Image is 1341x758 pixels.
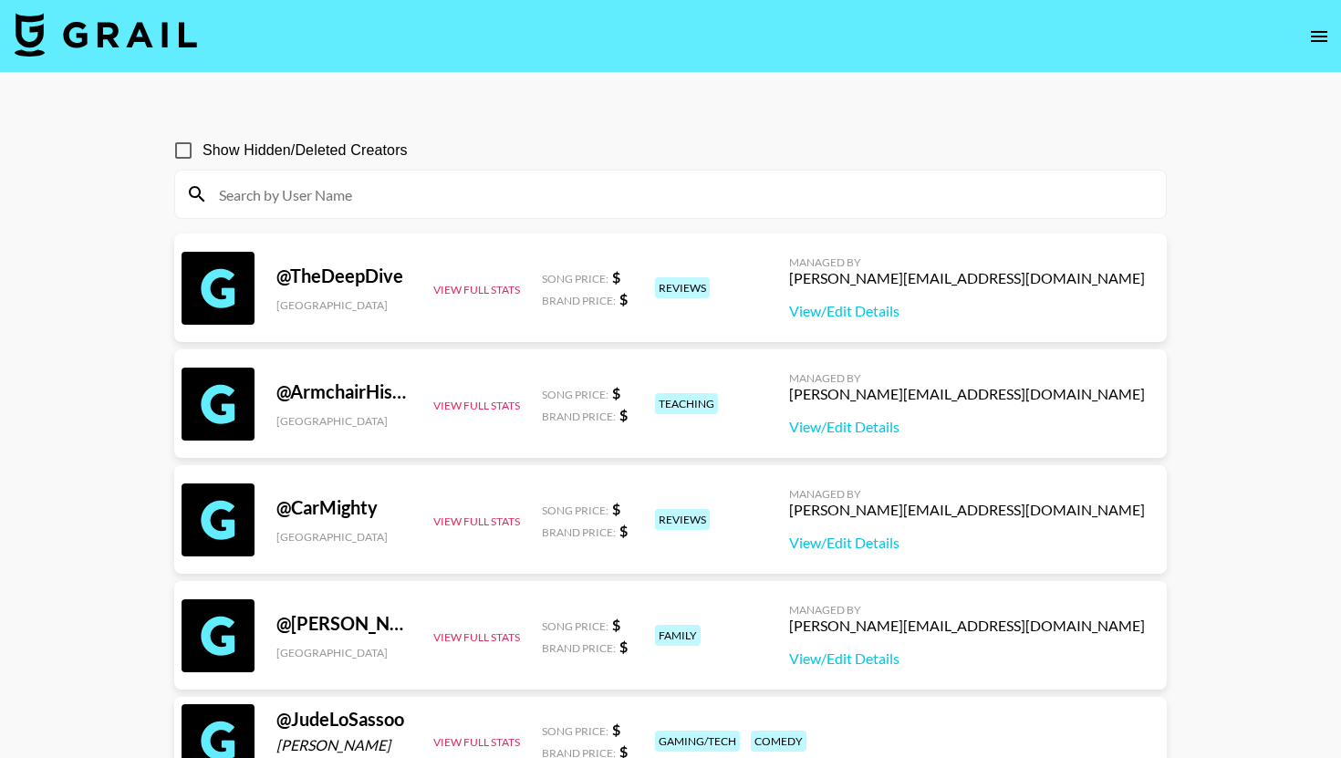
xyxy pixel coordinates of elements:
[619,406,628,423] strong: $
[619,290,628,307] strong: $
[276,380,411,403] div: @ ArmchairHistorian
[789,418,1145,436] a: View/Edit Details
[789,603,1145,617] div: Managed By
[612,500,620,517] strong: $
[655,731,740,752] div: gaming/tech
[542,619,608,633] span: Song Price:
[542,641,616,655] span: Brand Price:
[542,294,616,307] span: Brand Price:
[789,255,1145,269] div: Managed By
[433,399,520,412] button: View Full Stats
[542,272,608,286] span: Song Price:
[276,646,411,659] div: [GEOGRAPHIC_DATA]
[203,140,408,161] span: Show Hidden/Deleted Creators
[655,509,710,530] div: reviews
[276,736,411,754] div: [PERSON_NAME]
[619,522,628,539] strong: $
[619,638,628,655] strong: $
[655,393,718,414] div: teaching
[789,649,1145,668] a: View/Edit Details
[655,277,710,298] div: reviews
[276,414,411,428] div: [GEOGRAPHIC_DATA]
[542,410,616,423] span: Brand Price:
[208,180,1155,209] input: Search by User Name
[542,504,608,517] span: Song Price:
[433,735,520,749] button: View Full Stats
[789,385,1145,403] div: [PERSON_NAME][EMAIL_ADDRESS][DOMAIN_NAME]
[276,612,411,635] div: @ [PERSON_NAME]
[276,708,411,731] div: @ JudeLoSassoo
[655,625,701,646] div: family
[612,384,620,401] strong: $
[789,487,1145,501] div: Managed By
[789,302,1145,320] a: View/Edit Details
[1301,18,1337,55] button: open drawer
[433,283,520,296] button: View Full Stats
[789,501,1145,519] div: [PERSON_NAME][EMAIL_ADDRESS][DOMAIN_NAME]
[751,731,806,752] div: comedy
[789,371,1145,385] div: Managed By
[612,616,620,633] strong: $
[789,534,1145,552] a: View/Edit Details
[612,721,620,738] strong: $
[276,496,411,519] div: @ CarMighty
[789,617,1145,635] div: [PERSON_NAME][EMAIL_ADDRESS][DOMAIN_NAME]
[433,630,520,644] button: View Full Stats
[612,268,620,286] strong: $
[276,298,411,312] div: [GEOGRAPHIC_DATA]
[542,724,608,738] span: Song Price:
[433,514,520,528] button: View Full Stats
[276,265,411,287] div: @ TheDeepDive
[542,525,616,539] span: Brand Price:
[15,13,197,57] img: Grail Talent
[276,530,411,544] div: [GEOGRAPHIC_DATA]
[789,269,1145,287] div: [PERSON_NAME][EMAIL_ADDRESS][DOMAIN_NAME]
[542,388,608,401] span: Song Price:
